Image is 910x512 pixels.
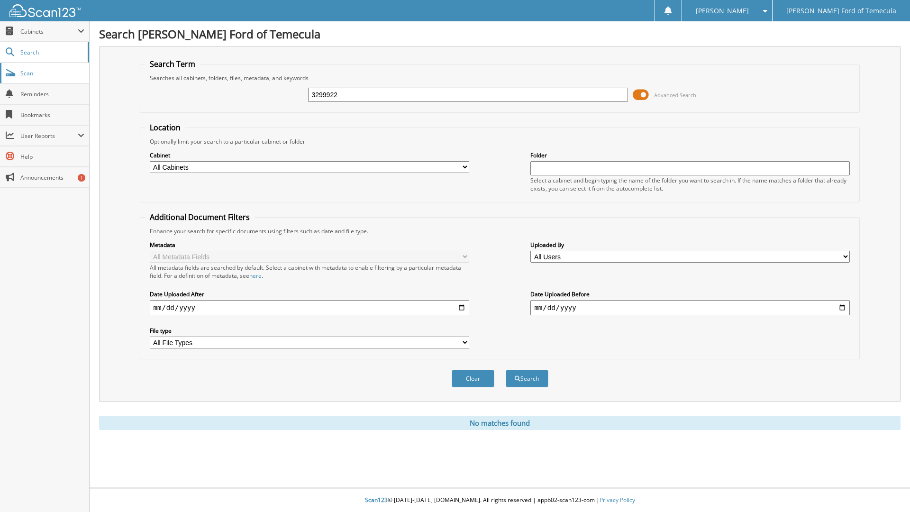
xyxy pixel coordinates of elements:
div: 1 [78,174,85,182]
legend: Additional Document Filters [145,212,255,222]
button: Clear [452,370,494,387]
span: Reminders [20,90,84,98]
input: end [530,300,850,315]
span: User Reports [20,132,78,140]
div: Select a cabinet and begin typing the name of the folder you want to search in. If the name match... [530,176,850,192]
span: Scan [20,69,84,77]
label: Cabinet [150,151,469,159]
span: [PERSON_NAME] Ford of Temecula [786,8,896,14]
div: © [DATE]-[DATE] [DOMAIN_NAME]. All rights reserved | appb02-scan123-com | [90,489,910,512]
div: All metadata fields are searched by default. Select a cabinet with metadata to enable filtering b... [150,264,469,280]
div: Searches all cabinets, folders, files, metadata, and keywords [145,74,855,82]
a: Privacy Policy [600,496,635,504]
input: start [150,300,469,315]
a: here [249,272,262,280]
div: Optionally limit your search to a particular cabinet or folder [145,137,855,146]
label: Metadata [150,241,469,249]
label: Date Uploaded After [150,290,469,298]
span: Advanced Search [654,91,696,99]
label: Folder [530,151,850,159]
span: Search [20,48,83,56]
label: Uploaded By [530,241,850,249]
legend: Search Term [145,59,200,69]
h1: Search [PERSON_NAME] Ford of Temecula [99,26,901,42]
label: File type [150,327,469,335]
div: Enhance your search for specific documents using filters such as date and file type. [145,227,855,235]
span: Help [20,153,84,161]
legend: Location [145,122,185,133]
span: Cabinets [20,27,78,36]
span: Announcements [20,174,84,182]
span: [PERSON_NAME] [696,8,749,14]
span: Scan123 [365,496,388,504]
label: Date Uploaded Before [530,290,850,298]
span: Bookmarks [20,111,84,119]
img: scan123-logo-white.svg [9,4,81,17]
div: No matches found [99,416,901,430]
button: Search [506,370,548,387]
